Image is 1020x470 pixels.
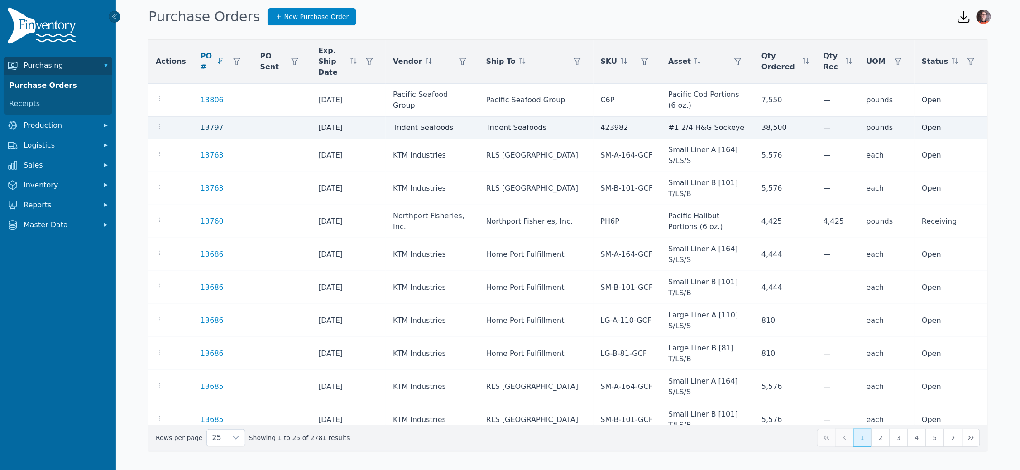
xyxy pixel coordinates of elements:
[754,117,816,139] td: 38,500
[853,429,872,447] button: Page 1
[816,172,859,205] td: —
[386,238,479,271] td: KTM Industries
[311,205,386,238] td: [DATE]
[859,84,915,117] td: pounds
[393,56,422,67] span: Vendor
[260,51,282,72] span: PO Sent
[479,84,594,117] td: Pacific Seafood Group
[915,172,987,205] td: Open
[816,205,859,238] td: 4,425
[661,84,754,117] td: Pacific Cod Portions (6 oz.)
[311,337,386,370] td: [DATE]
[915,139,987,172] td: Open
[386,304,479,337] td: KTM Industries
[386,271,479,304] td: KTM Industries
[859,238,915,271] td: each
[754,238,816,271] td: 4,444
[24,120,96,131] span: Production
[479,238,594,271] td: Home Port Fulfillment
[661,370,754,403] td: Small Liner A [164] S/LS/S
[816,139,859,172] td: —
[754,139,816,172] td: 5,576
[754,84,816,117] td: 7,550
[824,51,842,72] span: Qty Rec
[594,337,661,370] td: LG-B-81-GCF
[594,84,661,117] td: C6P
[754,337,816,370] td: 810
[479,337,594,370] td: Home Port Fulfillment
[915,304,987,337] td: Open
[24,180,96,191] span: Inventory
[944,429,962,447] button: Next Page
[386,139,479,172] td: KTM Industries
[594,238,661,271] td: SM-A-164-GCF
[201,348,224,359] a: 13686
[859,271,915,304] td: each
[201,381,224,392] a: 13685
[668,56,691,67] span: Asset
[4,196,112,214] button: Reports
[859,205,915,238] td: pounds
[479,139,594,172] td: RLS [GEOGRAPHIC_DATA]
[201,183,224,194] a: 13763
[754,403,816,436] td: 5,576
[754,271,816,304] td: 4,444
[594,271,661,304] td: SM-B-101-GCF
[594,403,661,436] td: SM-B-101-GCF
[201,315,224,326] a: 13686
[661,205,754,238] td: Pacific Halibut Portions (6 oz.)
[201,282,224,293] a: 13686
[201,414,224,425] a: 13685
[479,304,594,337] td: Home Port Fulfillment
[479,271,594,304] td: Home Port Fulfillment
[594,304,661,337] td: LG-A-110-GCF
[661,172,754,205] td: Small Liner B [101] T/LS/B
[915,205,987,238] td: Receiving
[867,56,886,67] span: UOM
[890,429,908,447] button: Page 3
[311,172,386,205] td: [DATE]
[207,430,227,446] span: Rows per page
[4,176,112,194] button: Inventory
[816,304,859,337] td: —
[311,139,386,172] td: [DATE]
[201,122,224,133] a: 13797
[311,238,386,271] td: [DATE]
[201,95,224,106] a: 13806
[816,271,859,304] td: —
[148,9,260,25] h1: Purchase Orders
[5,95,110,113] a: Receipts
[479,205,594,238] td: Northport Fisheries, Inc.
[479,117,594,139] td: Trident Seafoods
[311,370,386,403] td: [DATE]
[754,172,816,205] td: 5,576
[386,84,479,117] td: Pacific Seafood Group
[284,12,349,21] span: New Purchase Order
[754,205,816,238] td: 4,425
[816,117,859,139] td: —
[201,150,224,161] a: 13763
[915,403,987,436] td: Open
[962,429,980,447] button: Last Page
[601,56,618,67] span: SKU
[386,337,479,370] td: KTM Industries
[754,370,816,403] td: 5,576
[386,370,479,403] td: KTM Industries
[7,7,80,48] img: Finventory
[311,84,386,117] td: [DATE]
[915,238,987,271] td: Open
[318,45,347,78] span: Exp. Ship Date
[268,8,357,25] a: New Purchase Order
[4,136,112,154] button: Logistics
[816,238,859,271] td: —
[859,304,915,337] td: each
[859,403,915,436] td: each
[908,429,926,447] button: Page 4
[594,139,661,172] td: SM-A-164-GCF
[915,117,987,139] td: Open
[922,56,948,67] span: Status
[5,77,110,95] a: Purchase Orders
[479,403,594,436] td: RLS [GEOGRAPHIC_DATA]
[915,370,987,403] td: Open
[661,304,754,337] td: Large Liner A [110] S/LS/S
